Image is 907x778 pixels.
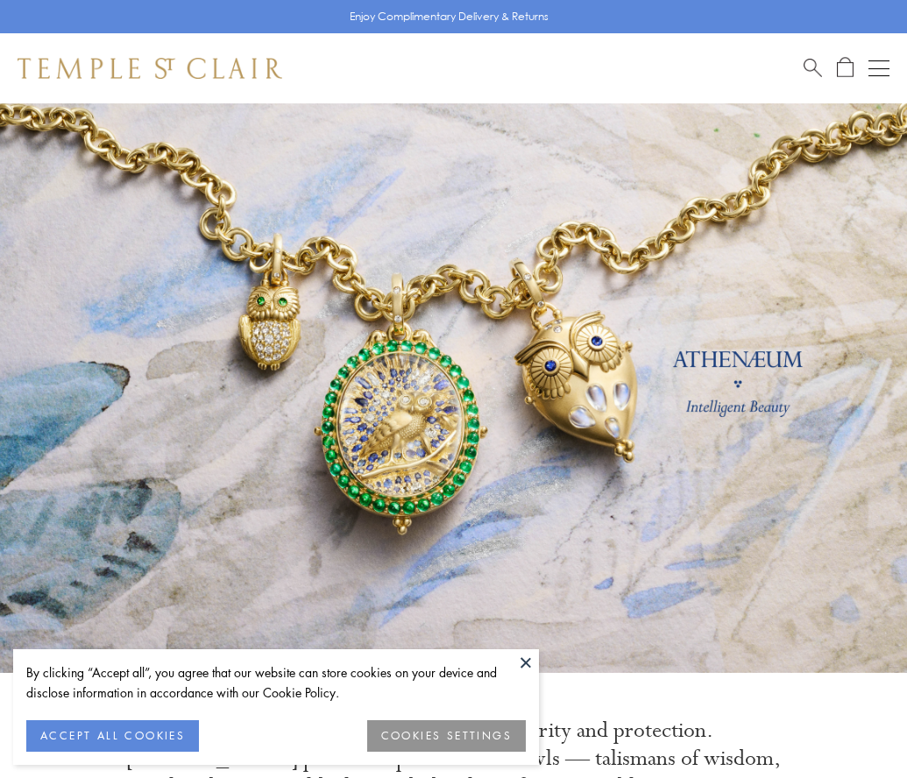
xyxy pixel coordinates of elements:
[18,58,282,79] img: Temple St. Clair
[804,57,822,79] a: Search
[367,720,526,752] button: COOKIES SETTINGS
[26,720,199,752] button: ACCEPT ALL COOKIES
[26,662,526,703] div: By clicking “Accept all”, you agree that our website can store cookies on your device and disclos...
[868,58,889,79] button: Open navigation
[837,57,854,79] a: Open Shopping Bag
[350,8,549,25] p: Enjoy Complimentary Delivery & Returns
